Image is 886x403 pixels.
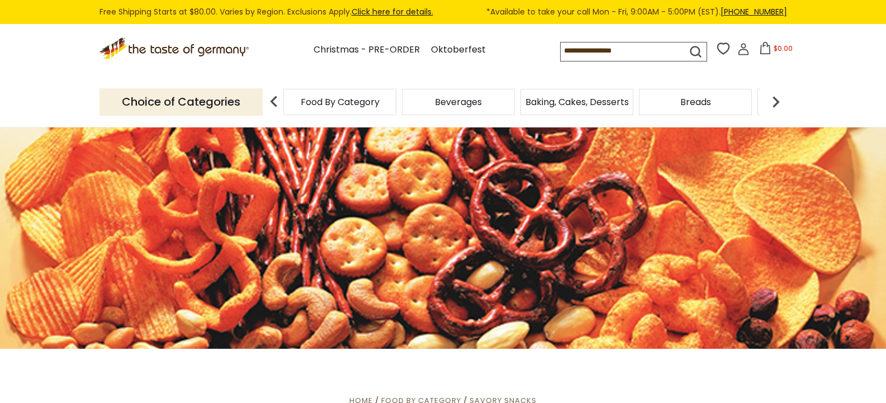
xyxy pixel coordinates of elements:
[435,98,482,106] a: Beverages
[774,44,793,53] span: $0.00
[301,98,380,106] a: Food By Category
[721,6,787,17] a: [PHONE_NUMBER]
[765,91,787,113] img: next arrow
[314,42,420,58] a: Christmas - PRE-ORDER
[525,98,629,106] a: Baking, Cakes, Desserts
[486,6,787,18] span: *Available to take your call Mon - Fri, 9:00AM - 5:00PM (EST).
[100,88,263,116] p: Choice of Categories
[752,42,799,59] button: $0.00
[431,42,486,58] a: Oktoberfest
[100,6,787,18] div: Free Shipping Starts at $80.00. Varies by Region. Exclusions Apply.
[680,98,711,106] a: Breads
[263,91,285,113] img: previous arrow
[352,6,433,17] a: Click here for details.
